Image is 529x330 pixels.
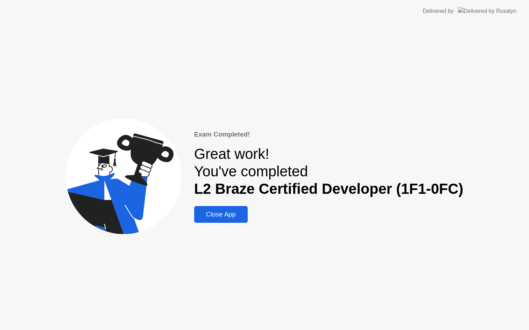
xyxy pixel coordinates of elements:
[194,130,463,139] div: Exam Completed!
[423,7,454,15] div: Delivered by
[196,211,246,218] div: Close App
[458,7,516,15] img: Delivered by Rosalyn
[194,206,248,223] button: Close App
[194,181,463,197] b: L2 Braze Certified Developer (1F1-0FC)
[194,145,463,198] div: Great work! You've completed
